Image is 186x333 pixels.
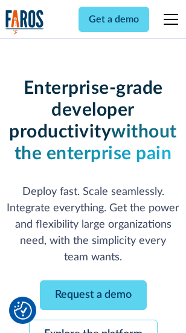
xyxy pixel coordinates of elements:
[79,7,149,32] a: Get a demo
[5,10,44,35] a: home
[14,302,32,320] img: Revisit consent button
[5,184,181,266] p: Deploy fast. Scale seamlessly. Integrate everything. Get the power and flexibility large organiza...
[40,280,147,310] a: Request a demo
[9,79,162,141] strong: Enterprise-grade developer productivity
[14,302,32,320] button: Cookie Settings
[5,10,44,35] img: Logo of the analytics and reporting company Faros.
[156,5,181,34] div: menu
